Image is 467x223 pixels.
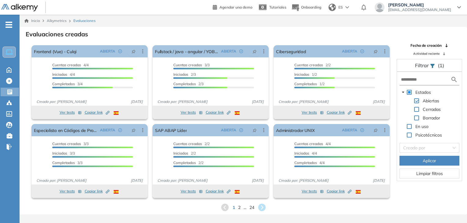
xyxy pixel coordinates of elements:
[327,188,351,195] button: Copiar link
[206,109,230,116] button: Copiar link
[221,49,236,54] span: ABIERTA
[294,151,309,155] span: Iniciadas
[248,46,261,56] button: pushpin
[128,99,145,104] span: [DATE]
[248,125,261,135] button: pushpin
[423,98,439,104] span: Abiertas
[173,141,210,146] span: 2/2
[423,157,436,164] span: Aplicar
[413,51,439,56] span: Actividad reciente
[294,82,317,86] span: Completados
[6,24,12,25] i: -
[219,5,252,9] span: Agendar una demo
[26,31,88,38] h3: Evaluaciones creadas
[238,204,241,211] span: 2
[213,3,252,10] a: Agendar una demo
[233,204,235,211] span: 1
[52,141,81,146] span: Cuentas creadas
[415,132,442,138] span: Psicotécnicos
[155,99,210,104] span: Creado por: [PERSON_NAME]
[415,62,430,68] span: Filtrar
[438,62,444,69] span: (1)
[1,4,38,12] img: Logo
[373,128,378,133] span: pushpin
[127,125,140,135] button: pushpin
[181,109,203,116] button: Ver tests
[60,188,82,195] button: Ver tests
[52,63,89,67] span: 4/4
[173,82,196,86] span: Completados
[173,72,196,77] span: 2/3
[173,141,202,146] span: Cuentas creadas
[410,43,442,48] span: Fecha de creación
[356,111,361,115] img: ESP
[294,63,331,67] span: 2/2
[388,2,451,7] span: [PERSON_NAME]
[342,49,357,54] span: ABIERTA
[173,151,188,155] span: Iniciadas
[235,190,240,194] img: ESP
[370,99,387,104] span: [DATE]
[100,49,115,54] span: ABIERTA
[338,5,343,10] span: ES
[327,188,351,194] span: Copiar link
[369,46,382,56] button: pushpin
[52,151,75,155] span: 3/3
[329,4,336,11] img: world
[131,128,136,133] span: pushpin
[173,63,210,67] span: 3/3
[399,156,459,166] button: Aplicar
[235,111,240,115] img: ESP
[52,151,67,155] span: Iniciadas
[370,178,387,183] span: [DATE]
[369,125,382,135] button: pushpin
[421,114,441,122] span: Borrador
[155,178,210,183] span: Creado por: [PERSON_NAME]
[114,111,119,115] img: ESP
[118,128,122,132] span: check-circle
[239,49,243,53] span: check-circle
[360,49,364,53] span: check-circle
[345,6,349,9] img: arrow
[415,90,431,95] span: Estados
[155,45,219,57] a: Fullstack / java - angular / YOBEL
[52,82,75,86] span: Completados
[73,18,96,24] span: Evaluaciones
[52,160,75,165] span: Completados
[34,178,89,183] span: Creado por: [PERSON_NAME]
[327,109,351,116] button: Copiar link
[294,82,325,86] span: 1/2
[302,109,324,116] button: Ver tests
[85,109,109,116] button: Copiar link
[85,188,109,195] button: Copiar link
[302,188,324,195] button: Ver tests
[301,5,321,9] span: Onboarding
[127,46,140,56] button: pushpin
[276,99,331,104] span: Creado por: [PERSON_NAME]
[24,18,40,24] a: Inicio
[206,188,230,194] span: Copiar link
[34,99,89,104] span: Creado por: [PERSON_NAME]
[173,82,204,86] span: 2/3
[239,128,243,132] span: check-circle
[52,63,81,67] span: Cuentas creadas
[373,49,378,54] span: pushpin
[294,160,325,165] span: 4/4
[52,82,83,86] span: 3/4
[249,204,254,211] span: 24
[399,169,459,178] button: Limpiar filtros
[52,160,83,165] span: 3/3
[342,127,357,133] span: ABIERTA
[252,49,257,54] span: pushpin
[173,160,204,165] span: 2/2
[173,160,196,165] span: Completados
[450,76,458,83] img: search icon
[294,151,317,155] span: 4/4
[294,72,309,77] span: Iniciadas
[414,123,430,130] span: En uso
[181,188,203,195] button: Ver tests
[100,127,115,133] span: ABIERTA
[52,141,89,146] span: 3/3
[421,106,442,113] span: Cerradas
[252,128,257,133] span: pushpin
